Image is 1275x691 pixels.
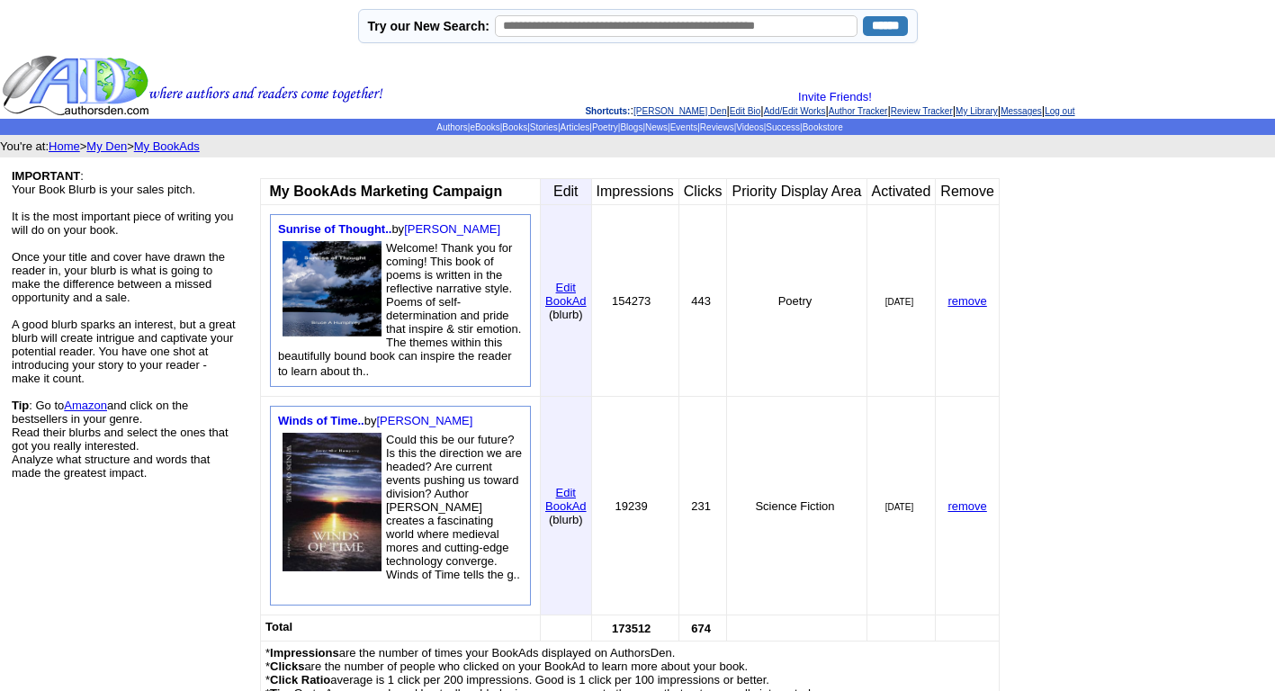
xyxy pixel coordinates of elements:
font: [DATE] [885,502,913,512]
font: 173512 [612,622,651,635]
a: My Library [956,106,998,116]
div: : | | | | | | | [387,90,1273,117]
font: 443 [691,294,711,308]
a: Books [502,122,527,132]
font: by [278,222,500,236]
font: Priority Display Area [732,184,861,199]
a: Home [49,139,80,153]
a: Authors [436,122,467,132]
font: Impressions [597,184,674,199]
a: Bookstore [803,122,843,132]
a: Articles [560,122,589,132]
font: 674 [691,622,711,635]
a: My Den [86,139,127,153]
font: Could this be our future? Is this the direction we are headed? Are current events pushing us towa... [386,433,522,581]
font: (blurb) [549,308,583,321]
a: Blogs [620,122,642,132]
font: Total [265,620,292,633]
b: Tip [12,399,29,412]
font: Welcome! Thank you for coming! This book of poems is written in the reflective narrative style. P... [278,241,521,378]
a: Reviews [700,122,734,132]
a: remove [947,499,986,513]
label: Try our New Search: [368,19,489,33]
b: My BookAds Marketing Campaign [269,184,502,199]
b: Click Ratio [270,673,330,687]
a: Sunrise of Thought.. [278,222,391,236]
font: Poetry [778,294,813,308]
a: Review Tracker [891,106,953,116]
font: [DATE] [885,297,913,307]
a: Videos [736,122,763,132]
font: 19239 [615,499,648,513]
a: EditBookAd [545,279,587,308]
img: 13847.JPG [283,433,382,571]
font: Clicks [684,184,723,199]
a: [PERSON_NAME] [376,414,472,427]
font: 231 [691,499,711,513]
img: header_logo2.gif [2,54,383,117]
font: 154273 [612,294,651,308]
a: Messages [1001,106,1042,116]
a: Invite Friends! [798,90,872,103]
font: Edit [553,184,579,199]
a: Winds of Time.. [278,414,364,427]
a: Poetry [592,122,618,132]
font: Edit BookAd [545,486,587,513]
a: eBooks [470,122,499,132]
a: Events [670,122,698,132]
a: Edit Bio [730,106,760,116]
font: by [278,414,472,427]
a: Stories [530,122,558,132]
a: [PERSON_NAME] Den [633,106,726,116]
b: IMPORTANT [12,169,80,183]
a: News [645,122,668,132]
a: Amazon [64,399,107,412]
a: Log out [1045,106,1074,116]
b: Clicks [270,660,304,673]
a: Author Tracker [829,106,888,116]
a: EditBookAd [545,484,587,513]
font: : Your Book Blurb is your sales pitch. It is the most important piece of writing you will do on y... [12,169,236,480]
b: Impressions [270,646,339,660]
font: Remove [940,184,994,199]
font: Science Fiction [755,499,834,513]
font: Edit BookAd [545,281,587,308]
a: Success [766,122,800,132]
a: My BookAds [134,139,200,153]
a: remove [947,294,986,308]
font: (blurb) [549,513,583,526]
img: 80250.jpg [283,241,382,337]
a: Add/Edit Works [764,106,826,116]
font: Activated [872,184,931,199]
a: [PERSON_NAME] [404,222,500,236]
span: Shortcuts: [585,106,630,116]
